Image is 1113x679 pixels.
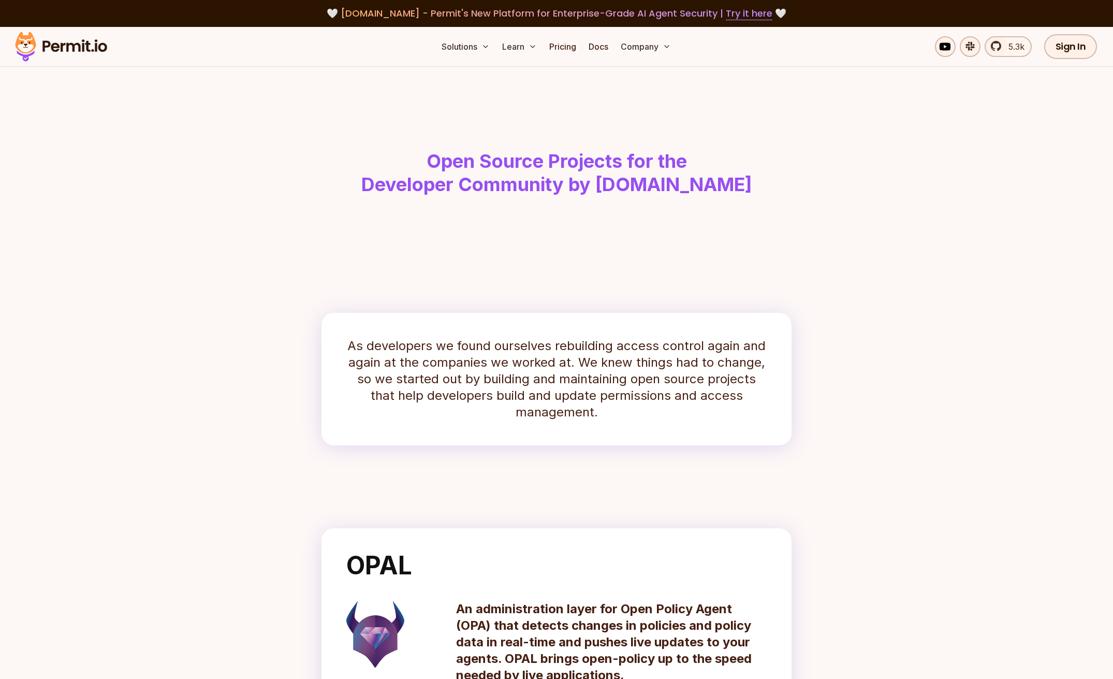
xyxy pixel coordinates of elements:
button: Company [617,36,675,57]
h2: OPAL [346,553,767,578]
span: [DOMAIN_NAME] - Permit's New Platform for Enterprise-Grade AI Agent Security | [341,7,772,20]
button: Learn [498,36,541,57]
span: 5.3k [1002,40,1024,53]
a: 5.3k [985,36,1032,57]
a: Try it here [726,7,772,20]
img: Permit logo [10,29,112,64]
img: opal [346,601,404,668]
a: Pricing [545,36,580,57]
h1: Open Source Projects for the Developer Community by [DOMAIN_NAME] [291,150,822,197]
a: Sign In [1044,34,1097,59]
p: As developers we found ourselves rebuilding access control again and again at the companies we wo... [346,338,767,421]
a: Docs [584,36,612,57]
button: Solutions [437,36,494,57]
div: 🤍 🤍 [25,6,1088,21]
